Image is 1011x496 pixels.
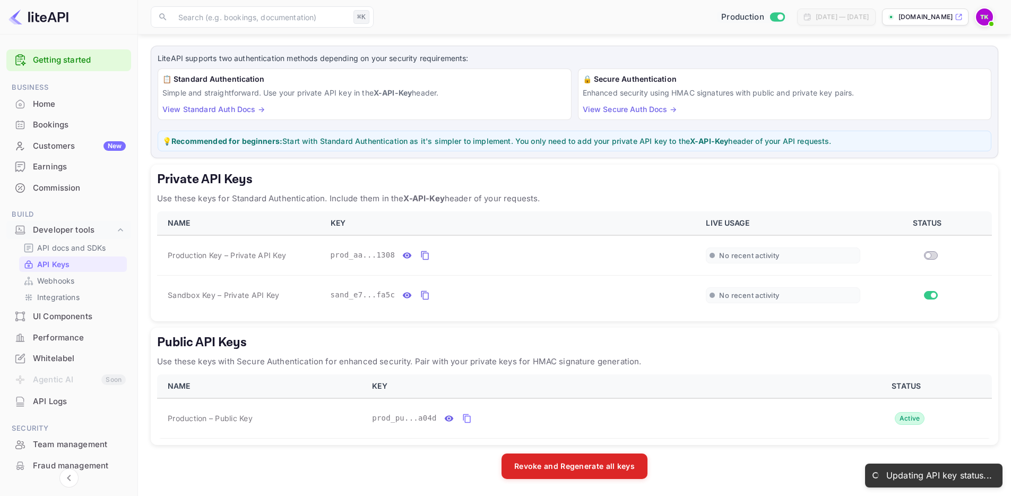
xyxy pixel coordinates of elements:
[867,211,992,235] th: STATUS
[583,73,987,85] h6: 🔒 Secure Authentication
[6,49,131,71] div: Getting started
[33,119,126,131] div: Bookings
[157,374,366,398] th: NAME
[324,211,700,235] th: KEY
[6,94,131,114] a: Home
[157,374,992,439] table: public api keys table
[366,374,825,398] th: KEY
[172,6,349,28] input: Search (e.g. bookings, documentation)
[157,192,992,205] p: Use these keys for Standard Authentication. Include them in the header of your requests.
[19,240,127,255] div: API docs and SDKs
[33,439,126,451] div: Team management
[168,289,279,301] span: Sandbox Key – Private API Key
[19,273,127,288] div: Webhooks
[583,87,987,98] p: Enhanced security using HMAC signatures with public and private key pairs.
[33,224,115,236] div: Developer tools
[717,11,789,23] div: Switch to Sandbox mode
[33,353,126,365] div: Whitelabel
[353,10,369,24] div: ⌘K
[6,348,131,368] a: Whitelabel
[721,11,764,23] span: Production
[403,193,444,203] strong: X-API-Key
[6,434,131,454] a: Team management
[33,140,126,152] div: Customers
[6,136,131,157] div: CustomersNew
[583,105,677,114] a: View Secure Auth Docs →
[6,423,131,434] span: Security
[157,211,324,235] th: NAME
[6,456,131,475] a: Fraud management
[6,306,131,326] a: UI Components
[158,53,991,64] p: LiteAPI supports two authentication methods depending on your security requirements:
[19,256,127,272] div: API Keys
[719,291,779,300] span: No recent activity
[162,87,567,98] p: Simple and straightforward. Use your private API key in the header.
[898,12,953,22] p: [DOMAIN_NAME]
[171,136,282,146] strong: Recommended for beginners:
[886,470,992,481] div: Updating API key status...
[33,311,126,323] div: UI Components
[6,209,131,220] span: Build
[37,259,70,270] p: API Keys
[168,413,253,424] span: Production – Public Key
[6,391,131,411] a: API Logs
[168,250,286,261] span: Production Key – Private API Key
[372,413,437,424] span: prod_pu...a04d
[162,105,265,114] a: View Standard Auth Docs →
[6,82,131,93] span: Business
[162,73,567,85] h6: 📋 Standard Authentication
[19,289,127,305] div: Integrations
[6,328,131,347] a: Performance
[33,332,126,344] div: Performance
[37,242,106,253] p: API docs and SDKs
[8,8,68,25] img: LiteAPI logo
[816,12,869,22] div: [DATE] — [DATE]
[33,396,126,408] div: API Logs
[895,412,925,425] div: Active
[37,292,80,303] p: Integrations
[37,275,74,286] p: Webhooks
[6,136,131,156] a: CustomersNew
[59,468,79,488] button: Collapse navigation
[6,157,131,177] div: Earnings
[6,94,131,115] div: Home
[6,115,131,134] a: Bookings
[6,306,131,327] div: UI Components
[6,221,131,240] div: Developer tools
[6,178,131,199] div: Commission
[6,328,131,348] div: Performance
[331,250,395,261] span: prod_aa...1308
[157,171,992,188] h5: Private API Keys
[825,374,992,398] th: STATUS
[33,460,126,472] div: Fraud management
[6,115,131,135] div: Bookings
[23,292,123,303] a: Integrations
[33,182,126,194] div: Commission
[502,454,647,479] button: Revoke and Regenerate all keys
[719,251,779,260] span: No recent activity
[23,275,123,286] a: Webhooks
[23,259,123,270] a: API Keys
[33,161,126,173] div: Earnings
[6,456,131,476] div: Fraud management
[6,434,131,455] div: Team management
[331,289,395,301] span: sand_e7...fa5c
[162,135,987,147] p: 💡 Start with Standard Authentication as it's simpler to implement. You only need to add your priv...
[157,334,992,351] h5: Public API Keys
[6,178,131,198] a: Commission
[6,348,131,369] div: Whitelabel
[6,391,131,412] div: API Logs
[23,242,123,253] a: API docs and SDKs
[33,54,126,66] a: Getting started
[976,8,993,25] img: Thakur Karan
[157,355,992,368] p: Use these keys with Secure Authentication for enhanced security. Pair with your private keys for ...
[157,211,992,315] table: private api keys table
[6,157,131,176] a: Earnings
[103,141,126,151] div: New
[690,136,728,146] strong: X-API-Key
[33,98,126,110] div: Home
[699,211,867,235] th: LIVE USAGE
[374,88,412,97] strong: X-API-Key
